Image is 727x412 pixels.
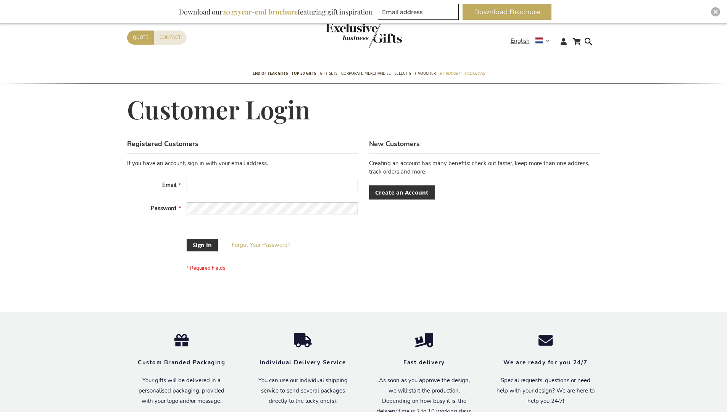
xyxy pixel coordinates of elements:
[138,359,225,366] strong: Custom Branded Packaging
[154,31,187,45] a: Contact
[176,4,376,20] div: Download our featuring gift inspiration
[375,188,429,196] span: Create an Account
[253,69,288,77] span: End of year gifts
[193,241,212,249] span: Sign In
[254,375,352,406] p: You can use our individual shipping service to send several packages directly to the lucky one(s).
[369,159,600,176] p: Creating an account has many benefits: check out faster, keep more than one address, track orders...
[395,64,436,84] a: Select Gift Voucher
[320,64,337,84] a: Gift Sets
[127,31,154,45] a: Quote
[503,359,588,366] strong: We are ready for you 24/7
[292,69,316,77] span: TOP 50 Gifts
[395,69,436,77] span: Select Gift Voucher
[326,23,402,48] img: Exclusive Business gifts logo
[403,359,445,366] strong: Fast delivery
[222,7,298,16] b: 2025 year-end brochure
[440,64,460,84] a: By Budget
[260,359,346,366] strong: Individual Delivery Service
[127,139,198,148] strong: Registered Customers
[127,93,310,126] span: Customer Login
[496,375,595,406] p: Special requests, questions or need help with your design? We are here to help you 24/7!
[511,37,530,45] span: English
[378,4,459,20] input: Email address
[464,69,485,77] span: Occasions
[713,10,718,14] img: Close
[341,69,391,77] span: Corporate Merchandise
[162,181,176,189] span: Email
[440,69,460,77] span: By Budget
[378,4,461,22] form: marketing offers and promotions
[326,23,364,48] a: store logo
[151,204,176,212] span: Password
[132,375,231,406] p: Your gifts will be delivered in a personalised packaging, provided with your logo and/or message.
[127,159,358,167] div: If you have an account, sign in with your email address.
[232,241,290,249] a: Forgot Your Password?
[253,64,288,84] a: End of year gifts
[187,239,218,251] button: Sign In
[369,139,420,148] strong: New Customers
[369,185,435,200] a: Create an Account
[320,69,337,77] span: Gift Sets
[711,7,720,16] div: Close
[341,64,391,84] a: Corporate Merchandise
[292,64,316,84] a: TOP 50 Gifts
[187,179,358,191] input: Email
[463,4,551,20] button: Download Brochure
[464,64,485,84] a: Occasions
